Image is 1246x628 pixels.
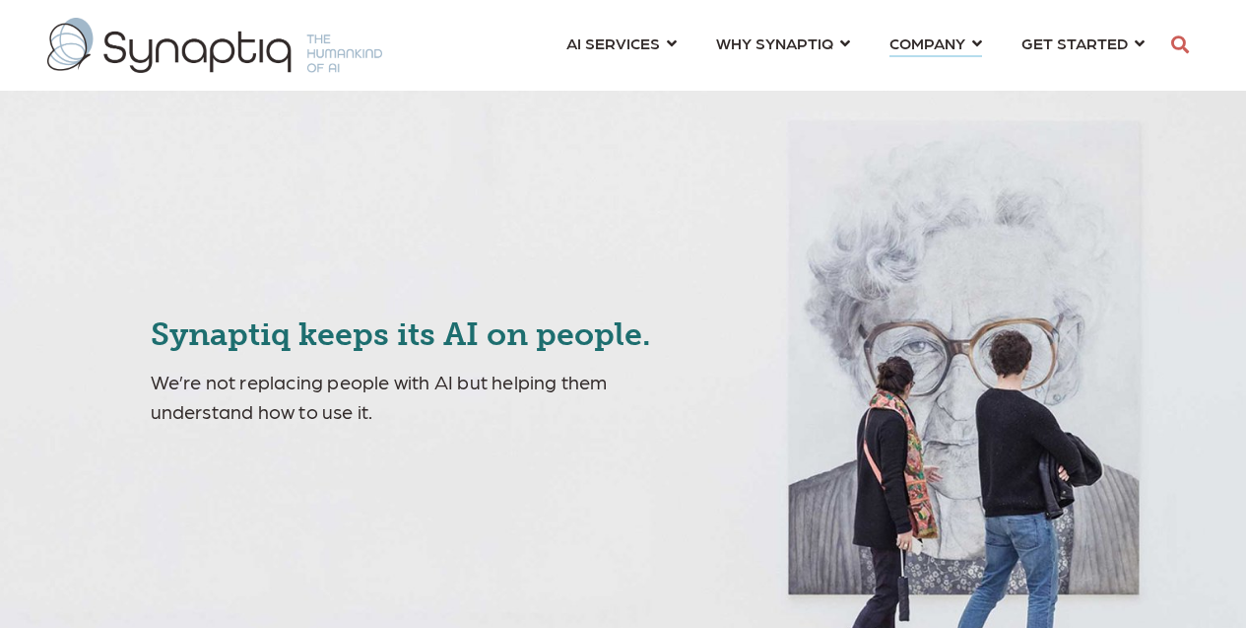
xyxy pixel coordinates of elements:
span: AI SERVICES [566,34,660,52]
span: GET STARTED [1021,34,1128,52]
span: COMPANY [889,34,965,52]
a: WHY SYNAPTIQ [716,25,850,61]
span: WHY SYNAPTIQ [716,34,833,52]
a: AI SERVICES [566,25,677,61]
a: COMPANY [889,25,982,61]
a: GET STARTED [1021,25,1145,61]
nav: menu [547,10,1164,81]
img: synaptiq logo-1 [47,18,382,73]
p: We’re not replacing people with AI but helping them understand how to use it. [151,367,693,426]
span: Synaptiq keeps its AI on people. [151,315,651,353]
